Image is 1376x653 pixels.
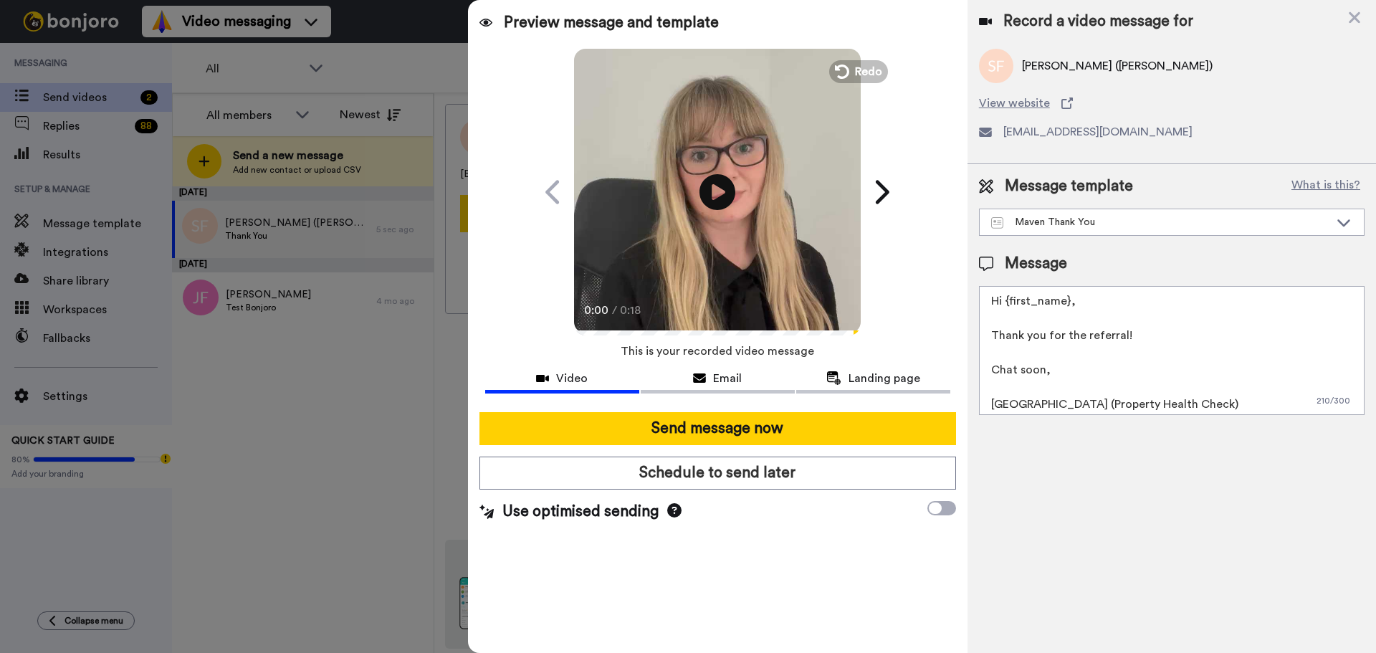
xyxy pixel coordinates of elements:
span: Video [556,370,588,387]
button: Send message now [479,412,956,445]
span: 0:18 [620,302,645,319]
span: Landing page [849,370,920,387]
button: Schedule to send later [479,457,956,490]
span: 0:00 [584,302,609,319]
span: / [612,302,617,319]
span: View website [979,95,1050,112]
div: Maven Thank You [991,215,1329,229]
span: This is your recorded video message [621,335,814,367]
span: Use optimised sending [502,501,659,523]
span: Message [1005,253,1067,275]
textarea: Hi {first_name}, Thank you for the referral! Chat soon, [GEOGRAPHIC_DATA] (Property Health Check) [979,286,1365,415]
span: Email [713,370,742,387]
img: Message-temps.svg [991,217,1003,229]
button: What is this? [1287,176,1365,197]
span: [EMAIL_ADDRESS][DOMAIN_NAME] [1003,123,1193,140]
a: View website [979,95,1365,112]
span: Message template [1005,176,1133,197]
